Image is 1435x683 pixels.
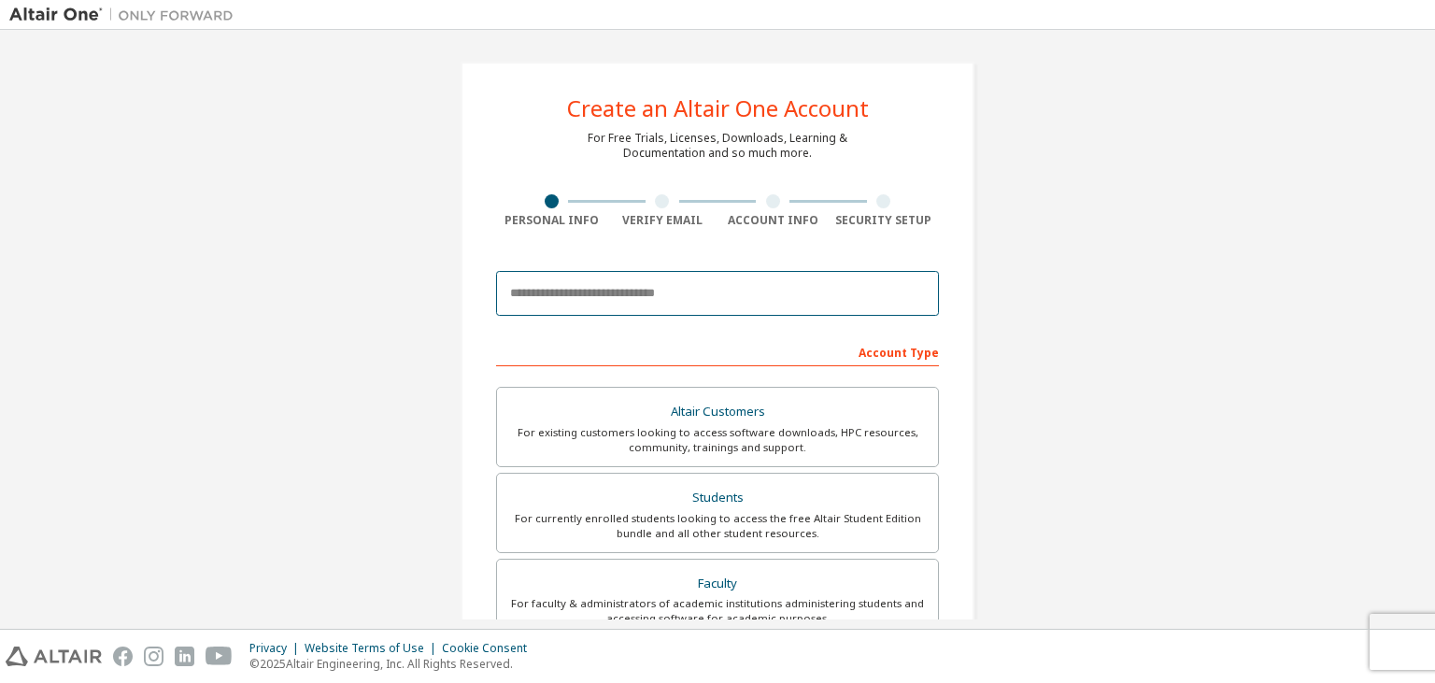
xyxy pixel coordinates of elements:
[508,511,927,541] div: For currently enrolled students looking to access the free Altair Student Edition bundle and all ...
[496,213,607,228] div: Personal Info
[717,213,829,228] div: Account Info
[496,336,939,366] div: Account Type
[206,647,233,666] img: youtube.svg
[249,641,305,656] div: Privacy
[567,97,869,120] div: Create an Altair One Account
[508,596,927,626] div: For faculty & administrators of academic institutions administering students and accessing softwa...
[588,131,847,161] div: For Free Trials, Licenses, Downloads, Learning & Documentation and so much more.
[6,647,102,666] img: altair_logo.svg
[9,6,243,24] img: Altair One
[113,647,133,666] img: facebook.svg
[175,647,194,666] img: linkedin.svg
[442,641,538,656] div: Cookie Consent
[144,647,163,666] img: instagram.svg
[508,399,927,425] div: Altair Customers
[508,425,927,455] div: For existing customers looking to access software downloads, HPC resources, community, trainings ...
[249,656,538,672] p: © 2025 Altair Engineering, Inc. All Rights Reserved.
[508,571,927,597] div: Faculty
[508,485,927,511] div: Students
[829,213,940,228] div: Security Setup
[607,213,718,228] div: Verify Email
[305,641,442,656] div: Website Terms of Use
